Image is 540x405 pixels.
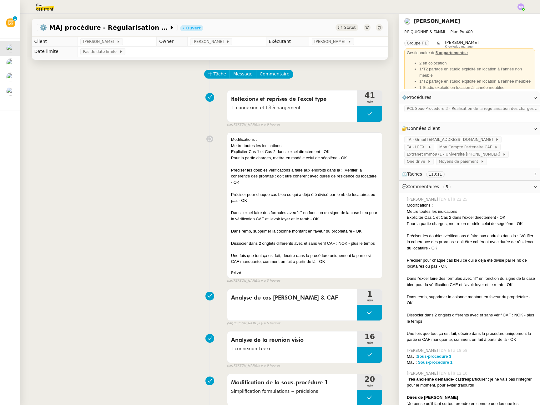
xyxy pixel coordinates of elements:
div: Expliciter Cas 1 et Cas 2 dans l'excel directement - OK [407,214,535,221]
nz-tag: 5 [443,184,451,190]
img: svg [517,3,524,10]
div: Dans remb, supprimer la colonne montant en faveur du propriétaire - OK [407,294,535,306]
div: Expliciter Cas 1 et Cas 2 dans l'excel directement - OK [231,149,379,155]
img: users%2FcRgg4TJXLQWrBH1iwK9wYfCha1e2%2Favatar%2Fc9d2fa25-7b78-4dd4-b0f3-ccfa08be62e5 [6,59,15,67]
span: ⚙️ [402,94,434,101]
span: +connexion Leexi [231,345,354,352]
span: & [437,40,440,48]
li: 1*T2 partagé en studio exploité en location à l’année non meublé [419,66,532,78]
b: Privé [231,271,241,275]
span: Commentaires [407,184,439,189]
div: Gestionnaire de [407,50,532,56]
strong: Dires de [PERSON_NAME] [407,395,458,400]
img: users%2FcRgg4TJXLQWrBH1iwK9wYfCha1e2%2Favatar%2Fc9d2fa25-7b78-4dd4-b0f3-ccfa08be62e5 [404,18,411,25]
span: [PERSON_NAME] [407,348,439,353]
span: ⚙️ MAJ procédure - Régularisation des charges locatives [39,24,169,31]
span: Message [233,70,252,78]
span: Tâche [214,70,226,78]
strong: Très ancienne demande [407,377,453,382]
a: Sous-procédure 3 [417,354,452,359]
nz-tag: 110:11 [426,171,444,177]
span: + connexion et téléchargement [231,104,354,111]
div: Dissocier dans 2 onglets différents avec et sans vérif CAF : NOK - plus le temps [231,240,379,247]
td: Date limite [32,47,78,57]
img: users%2FpftfpH3HWzRMeZpe6E7kXDgO5SJ3%2Favatar%2Fa3cc7090-f8ed-4df9-82e0-3c63ac65f9dd [6,73,15,81]
div: Modifications : [231,136,379,143]
div: Ouvert [186,26,201,30]
small: [PERSON_NAME] [227,321,280,326]
div: Pour la partie charges, mettre en modèle celui de ségolène - OK [407,221,535,227]
button: Tâche [204,70,230,79]
u: très [462,377,469,382]
span: par [227,321,232,326]
div: Préciser pour chaque cas bleu ce qui a déjà été divisé par le nb de locataires ou pas - OK [231,192,379,204]
span: Tâches [407,172,422,177]
span: 20 [357,376,382,383]
div: Préciser les doubles vérifications à faire aux endroits dans la : !Vérifier la cohérence des pror... [231,167,379,186]
span: 1 [357,290,382,298]
span: Analyse du cas [PERSON_NAME] & CAF [231,293,354,303]
span: 💬 [402,184,453,189]
span: [DATE] à 12:10 [439,371,469,376]
span: min [357,341,382,346]
span: il y a 3 heures [258,278,280,284]
div: MàJ : [407,359,535,366]
div: Une fois que tout ça est fait, décrire dans la procédure uniquement la partie si CAF manquante, c... [231,253,379,265]
small: [PERSON_NAME] [227,122,280,127]
nz-tag: Groupe F.1 [404,40,429,46]
a: [PERSON_NAME] [414,18,460,24]
div: Dans remb, supprimer la colonne montant en faveur du propriétaire - OK [231,228,379,234]
span: [PERSON_NAME] [407,197,439,202]
span: RCL Sous-Procédure 3 - Réalisation de la régularisation des charges sur [PERSON_NAME] [407,105,539,112]
li: 1 Studio exploité en location à l’année meublée [419,85,532,91]
span: par [227,122,232,127]
div: MàJ : [407,353,535,360]
div: 💬Commentaires 5 [399,181,540,193]
span: [PERSON_NAME] [83,38,116,45]
div: 🔐Données client [399,122,540,135]
div: Dans l'excel faire des formules avec "if" en fonction du signe de la case bleu pour la vérificati... [231,210,379,222]
li: 2 en colocation [419,60,532,66]
button: Message [230,70,256,79]
span: One drive [407,158,427,165]
div: Pour la partie charges, mettre en modèle celui de ségolène - OK [231,155,379,161]
span: Simplification formulations + précisions [231,388,354,395]
span: Réflexions et reprises de l'excel type [231,95,354,104]
span: Données client [407,126,440,131]
span: Moyens de paiement [439,158,480,165]
div: ⚙️Procédures [399,91,540,104]
span: Statut [344,25,356,30]
td: Owner [157,37,188,47]
span: TA - Gmail [EMAIL_ADDRESS][DOMAIN_NAME] [407,136,495,143]
img: users%2F1PNv5soDtMeKgnH5onPMHqwjzQn1%2Favatar%2Fd0f44614-3c2d-49b8-95e9-0356969fcfd1 [6,87,15,96]
span: [DATE] à 18:58 [439,348,469,353]
span: min [357,383,382,388]
span: 16 [357,333,382,341]
span: min [357,298,382,303]
span: [PERSON_NAME] [193,38,226,45]
span: par [227,278,232,284]
span: il y a 6 heures [258,363,280,368]
span: [DATE] à 22:25 [439,197,469,202]
span: 🔐 [402,125,442,132]
span: Commentaire [260,70,290,78]
span: Plan Pro [451,30,466,34]
span: Pas de date limite [83,49,119,55]
button: Commentaire [256,70,293,79]
img: users%2FcRgg4TJXLQWrBH1iwK9wYfCha1e2%2Favatar%2Fc9d2fa25-7b78-4dd4-b0f3-ccfa08be62e5 [6,44,15,53]
span: Procédures [407,95,431,100]
a: Sous-procédure 1 [418,360,452,365]
span: ⏲️ [402,172,450,177]
div: Modifications : [407,202,535,208]
li: 1*T2 partagé en studio exploité en location à l’année meublée [419,78,532,85]
span: 41 [357,92,382,99]
div: Préciser les doubles vérifications à faire aux endroits dans la : !Vérifier la cohérence des pror... [407,233,535,251]
td: Exécutant [266,37,309,47]
span: Mon Compte Partenaire CAF [439,144,494,150]
span: Analyse de la réunion visio [231,336,354,345]
span: Modification de la sous-procédure 1 [231,378,354,387]
span: TA - LEEXI [407,144,428,150]
div: Dans l'excel faire des formules avec "if" en fonction du signe de la case bleu pour la vérificati... [407,275,535,288]
span: [PERSON_NAME] [407,371,439,376]
div: Mettre toutes les indications [231,143,379,149]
